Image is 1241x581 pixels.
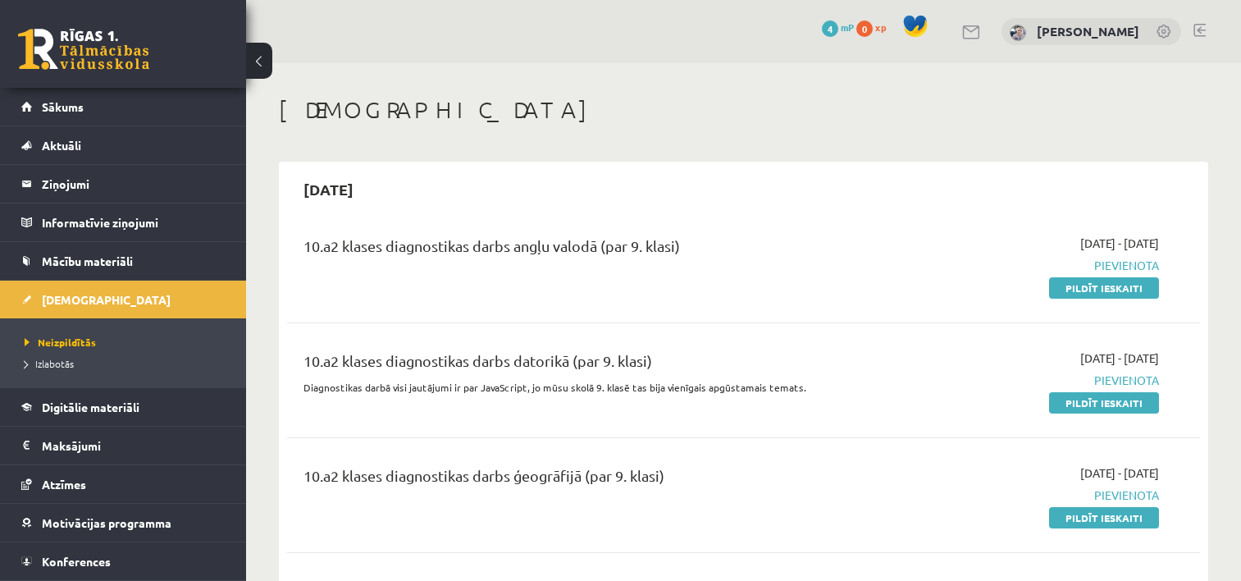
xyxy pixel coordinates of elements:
div: 10.a2 klases diagnostikas darbs datorikā (par 9. klasi) [303,350,865,380]
span: Konferences [42,554,111,569]
a: Motivācijas programma [21,504,226,542]
a: Neizpildītās [25,335,230,350]
a: Pildīt ieskaiti [1049,392,1159,414]
a: Informatīvie ziņojumi [21,204,226,241]
img: Kristīne Vītola [1010,25,1026,41]
span: 4 [822,21,838,37]
a: Ziņojumi [21,165,226,203]
a: Atzīmes [21,465,226,503]
div: 10.a2 klases diagnostikas darbs angļu valodā (par 9. klasi) [303,235,865,265]
div: 10.a2 klases diagnostikas darbs ģeogrāfijā (par 9. klasi) [303,464,865,495]
a: Konferences [21,542,226,580]
span: [DATE] - [DATE] [1080,464,1159,482]
a: Maksājumi [21,427,226,464]
legend: Informatīvie ziņojumi [42,204,226,241]
span: Izlabotās [25,357,74,370]
legend: Maksājumi [42,427,226,464]
span: [DATE] - [DATE] [1080,350,1159,367]
a: Mācību materiāli [21,242,226,280]
span: Mācību materiāli [42,254,133,268]
a: Pildīt ieskaiti [1049,507,1159,528]
a: Aktuāli [21,126,226,164]
span: Pievienota [890,487,1159,504]
span: Aktuāli [42,138,81,153]
a: Izlabotās [25,356,230,371]
span: Digitālie materiāli [42,400,139,414]
h1: [DEMOGRAPHIC_DATA] [279,96,1208,124]
span: 0 [856,21,873,37]
a: Sākums [21,88,226,126]
h2: [DATE] [287,170,370,208]
legend: Ziņojumi [42,165,226,203]
span: Atzīmes [42,477,86,492]
span: Pievienota [890,372,1159,389]
a: Digitālie materiāli [21,388,226,426]
span: [DATE] - [DATE] [1080,235,1159,252]
a: Pildīt ieskaiti [1049,277,1159,299]
a: [DEMOGRAPHIC_DATA] [21,281,226,318]
p: Diagnostikas darbā visi jautājumi ir par JavaScript, jo mūsu skolā 9. klasē tas bija vienīgais ap... [303,380,865,395]
a: 0 xp [856,21,894,34]
span: Neizpildītās [25,336,96,349]
span: mP [841,21,854,34]
span: [DEMOGRAPHIC_DATA] [42,292,171,307]
a: 4 mP [822,21,854,34]
a: Rīgas 1. Tālmācības vidusskola [18,29,149,70]
span: Sākums [42,99,84,114]
span: xp [875,21,886,34]
span: Motivācijas programma [42,515,171,530]
a: [PERSON_NAME] [1037,23,1139,39]
span: Pievienota [890,257,1159,274]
